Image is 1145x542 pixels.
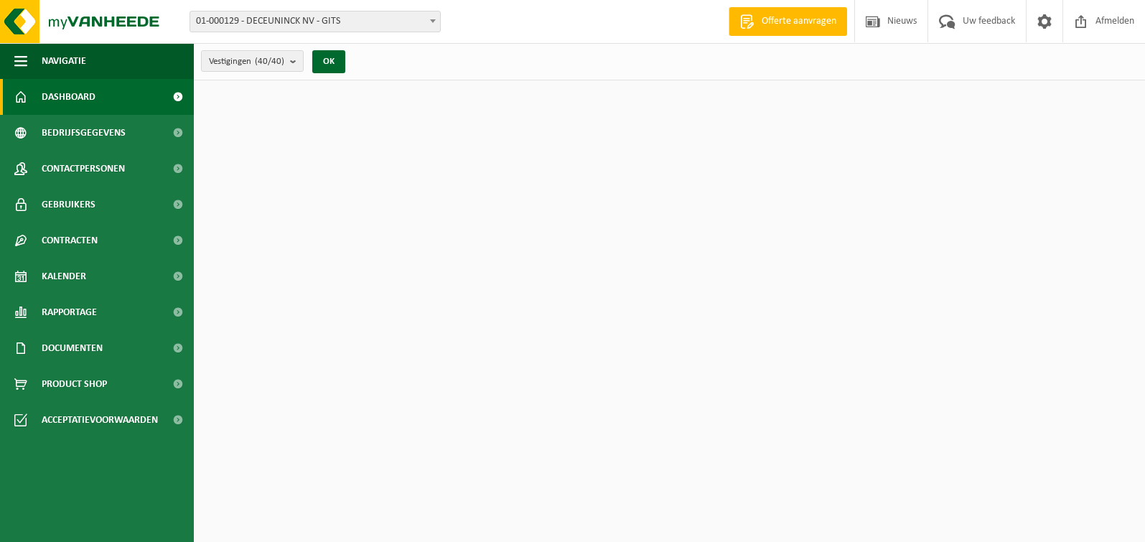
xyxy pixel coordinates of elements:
span: Kalender [42,258,86,294]
span: Documenten [42,330,103,366]
span: 01-000129 - DECEUNINCK NV - GITS [190,11,441,32]
a: Offerte aanvragen [729,7,847,36]
span: Vestigingen [209,51,284,73]
button: Vestigingen(40/40) [201,50,304,72]
span: Contracten [42,223,98,258]
span: Rapportage [42,294,97,330]
span: 01-000129 - DECEUNINCK NV - GITS [190,11,440,32]
span: Bedrijfsgegevens [42,115,126,151]
count: (40/40) [255,57,284,66]
span: Product Shop [42,366,107,402]
span: Offerte aanvragen [758,14,840,29]
button: OK [312,50,345,73]
span: Gebruikers [42,187,95,223]
span: Contactpersonen [42,151,125,187]
span: Navigatie [42,43,86,79]
span: Acceptatievoorwaarden [42,402,158,438]
span: Dashboard [42,79,95,115]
